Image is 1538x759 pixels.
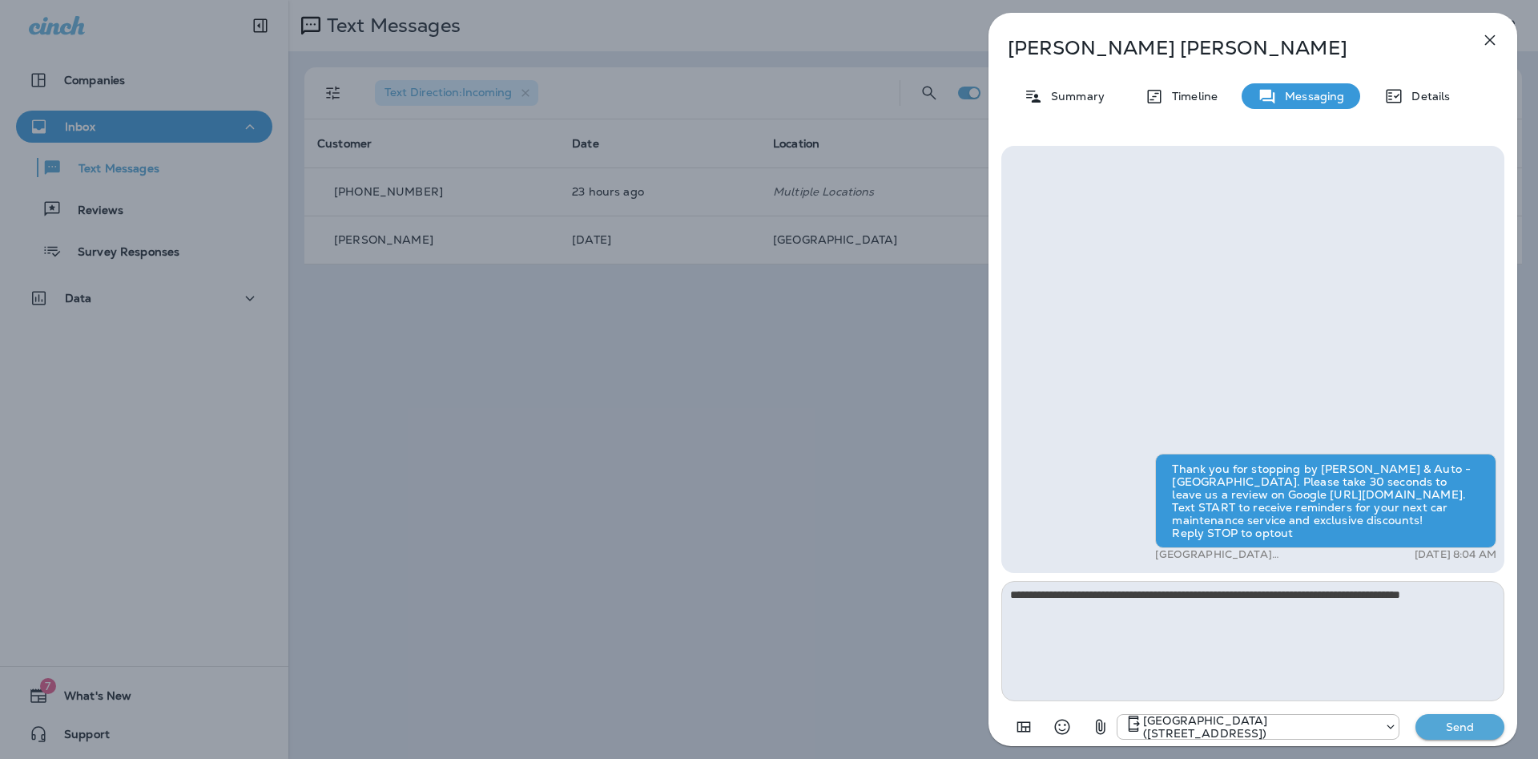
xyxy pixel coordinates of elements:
button: Select an emoji [1046,711,1078,743]
p: [GEOGRAPHIC_DATA] ([STREET_ADDRESS]) [1143,714,1376,740]
button: Send [1415,714,1504,740]
button: Add in a premade template [1008,711,1040,743]
p: [DATE] 8:04 AM [1415,548,1496,561]
p: Details [1403,90,1450,103]
p: Timeline [1164,90,1218,103]
p: Send [1427,720,1494,734]
p: Messaging [1277,90,1344,103]
p: [GEOGRAPHIC_DATA] ([STREET_ADDRESS]) [1155,548,1359,561]
p: [PERSON_NAME] [PERSON_NAME] [1008,37,1445,59]
div: Thank you for stopping by [PERSON_NAME] & Auto - [GEOGRAPHIC_DATA]. Please take 30 seconds to lea... [1155,454,1496,548]
div: +1 (402) 339-2912 [1117,714,1399,740]
p: Summary [1043,90,1105,103]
